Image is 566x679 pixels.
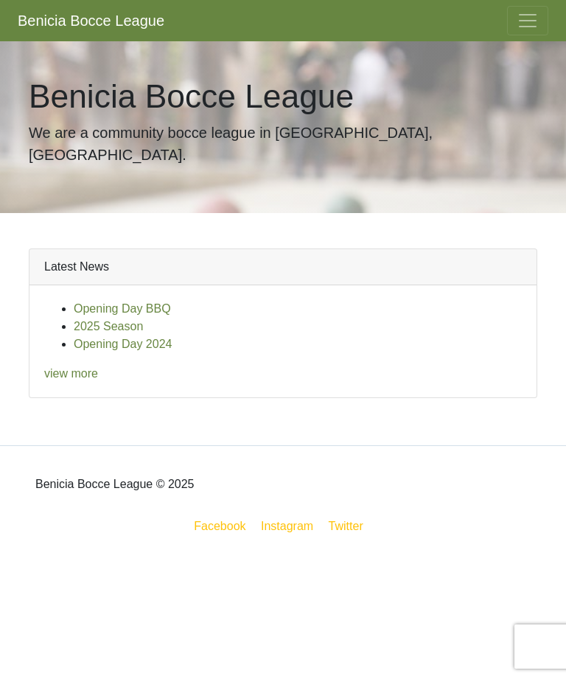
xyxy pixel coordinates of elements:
a: Benicia Bocce League [18,6,164,35]
a: Facebook [191,517,248,535]
a: Opening Day 2024 [74,338,172,350]
a: Twitter [326,517,375,535]
a: view more [44,367,98,380]
div: Latest News [29,249,537,285]
p: We are a community bocce league in [GEOGRAPHIC_DATA], [GEOGRAPHIC_DATA]. [29,122,537,166]
a: Instagram [258,517,316,535]
button: Toggle navigation [507,6,548,35]
a: 2025 Season [74,320,143,332]
div: Benicia Bocce League © 2025 [18,458,548,511]
h1: Benicia Bocce League [29,77,537,116]
a: Opening Day BBQ [74,302,171,315]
